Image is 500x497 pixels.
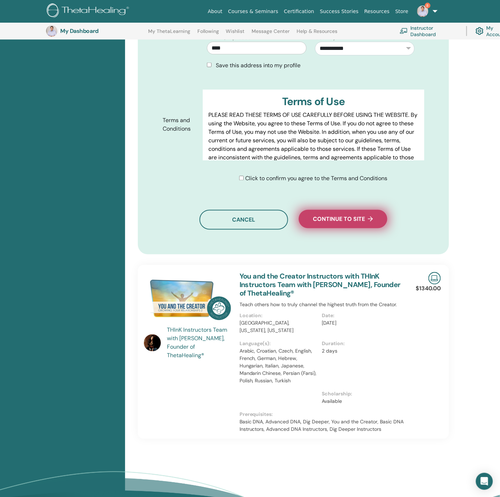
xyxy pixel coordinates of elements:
a: You and the Creator Instructors with THInK Instructors Team with [PERSON_NAME], Founder of ThetaH... [240,272,401,298]
span: 8 [425,3,431,8]
a: Success Stories [317,5,361,18]
span: Continue to site [313,216,373,223]
p: Duration: [322,340,400,348]
p: [GEOGRAPHIC_DATA], [US_STATE], [US_STATE] [240,320,318,335]
p: Teach others how to truly channel the highest truth from the Creator. [240,301,404,309]
img: default.jpg [417,6,428,17]
a: Courses & Seminars [225,5,281,18]
img: logo.png [47,4,131,19]
a: Resources [361,5,393,18]
a: Instructor Dashboard [400,23,458,39]
label: Terms and Conditions [157,114,203,136]
p: Basic DNA, Advanced DNA, Dig Deeper, You and the Creator, Basic DNA Instructors, Advanced DNA Ins... [240,418,404,433]
span: Cancel [232,216,255,224]
img: default.jpg [46,25,57,37]
p: [DATE] [322,320,400,327]
p: Arabic, Croatian, Czech, English, French, German, Hebrew, Hungarian, Italian, Japanese, Mandarin ... [240,348,318,385]
h3: My Dashboard [60,28,131,34]
a: Certification [281,5,317,18]
p: Location: [240,312,318,320]
a: Store [393,5,411,18]
p: Language(s): [240,340,318,348]
img: You and the Creator Instructors [144,272,231,328]
p: PLEASE READ THESE TERMS OF USE CAREFULLY BEFORE USING THE WEBSITE. By using the Website, you agre... [208,111,418,170]
p: Date: [322,312,400,320]
button: Continue to site [299,210,387,228]
p: Scholarship: [322,390,400,398]
span: Save this address into my profile [216,62,301,69]
a: My ThetaLearning [148,28,190,40]
img: cog.svg [476,25,484,37]
a: Wishlist [226,28,245,40]
a: Message Center [252,28,290,40]
a: Help & Resources [297,28,337,40]
a: Following [197,28,219,40]
img: chalkboard-teacher.svg [400,28,408,34]
button: Cancel [200,210,288,230]
p: Available [322,398,400,405]
img: default.jpg [144,335,161,352]
p: Prerequisites: [240,411,404,418]
a: THInK Instructors Team with [PERSON_NAME], Founder of ThetaHealing® [167,326,232,360]
h3: Terms of Use [208,95,418,108]
img: Live Online Seminar [428,272,441,285]
span: Click to confirm you agree to the Terms and Conditions [245,175,388,182]
a: About [205,5,225,18]
p: $1340.00 [416,285,441,293]
div: Open Intercom Messenger [476,473,493,490]
p: 2 days [322,348,400,355]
